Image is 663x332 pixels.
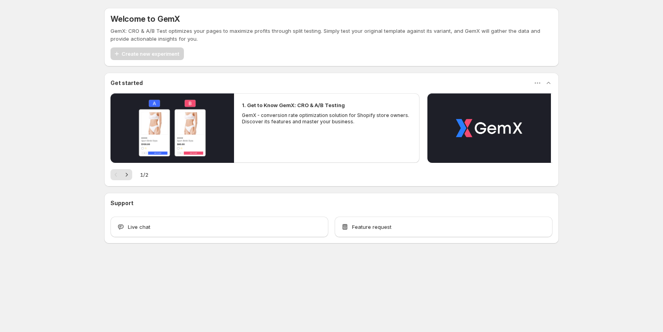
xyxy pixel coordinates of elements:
[110,199,133,207] h3: Support
[110,14,180,24] h5: Welcome to GemX
[121,169,132,180] button: Next
[110,27,552,43] p: GemX: CRO & A/B Test optimizes your pages to maximize profits through split testing. Simply test ...
[427,93,551,163] button: Play video
[352,223,391,231] span: Feature request
[110,79,143,87] h3: Get started
[242,112,412,125] p: GemX - conversion rate optimization solution for Shopify store owners. Discover its features and ...
[110,169,132,180] nav: Pagination
[128,223,150,231] span: Live chat
[140,171,148,179] span: 1 / 2
[110,93,234,163] button: Play video
[242,101,345,109] h2: 1. Get to Know GemX: CRO & A/B Testing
